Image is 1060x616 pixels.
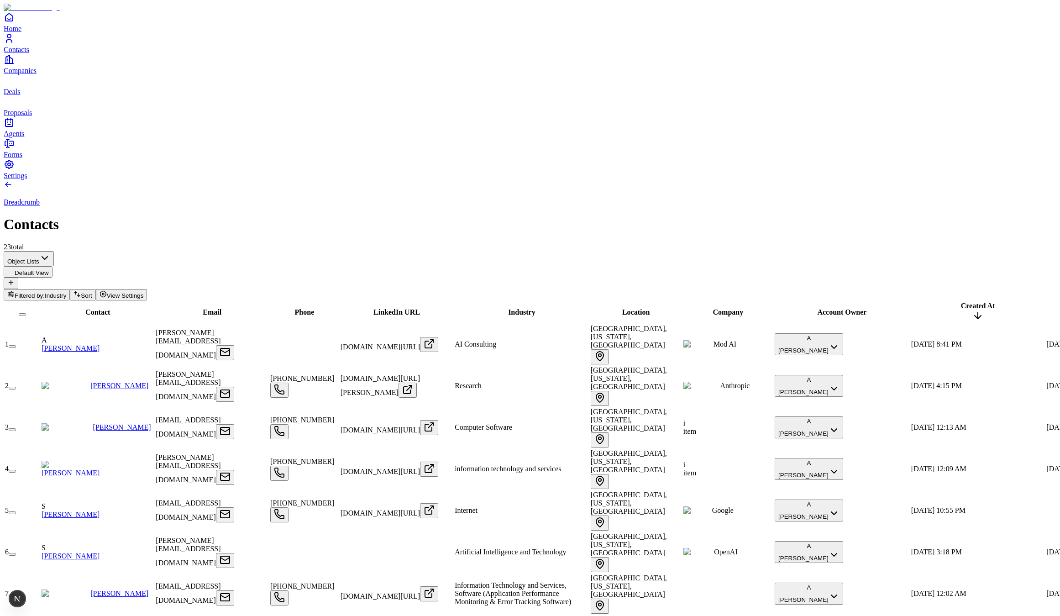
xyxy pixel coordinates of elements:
span: [GEOGRAPHIC_DATA], [US_STATE], [GEOGRAPHIC_DATA] [591,574,667,598]
button: Open [216,424,234,439]
a: [PERSON_NAME] [93,423,151,431]
span: AI Consulting [455,340,496,348]
span: [PHONE_NUMBER] [270,458,334,465]
a: Companies [4,54,1056,74]
span: Anthropic [720,382,750,390]
span: 4 [5,465,9,473]
img: Dario Amodei [42,382,90,390]
a: [PERSON_NAME] [42,344,100,352]
span: [PHONE_NUMBER] [270,374,334,382]
span: [DOMAIN_NAME][URL] [341,426,420,434]
div: OpenAIOpenAI [683,548,773,556]
div: AnthropicAnthropic [683,382,773,390]
a: Agents [4,117,1056,137]
span: [DOMAIN_NAME][URL] [341,343,420,351]
button: Open [420,503,438,518]
span: [GEOGRAPHIC_DATA], [US_STATE], [GEOGRAPHIC_DATA] [591,366,667,390]
span: [GEOGRAPHIC_DATA], [US_STATE], [GEOGRAPHIC_DATA] [591,491,667,515]
span: Google [712,506,734,514]
span: Companies [4,67,37,74]
button: Open [399,383,417,398]
button: Open [216,470,234,485]
span: [DOMAIN_NAME][URL] [341,509,420,517]
div: S [42,544,154,552]
button: Open [420,337,438,352]
span: 5 [5,506,9,514]
span: Artificial Intelligence and Technology [455,548,566,556]
div: iitem [683,461,773,477]
span: [DATE] 8:41 PM [911,340,962,348]
button: Sort [70,289,95,300]
h1: Contacts [4,216,1056,233]
span: Account Owner [817,308,866,316]
span: item [683,427,696,435]
span: [DATE] 12:13 AM [911,423,966,431]
button: Open [270,590,289,605]
span: [EMAIL_ADDRESS][DOMAIN_NAME] [156,499,220,521]
span: Research [455,382,482,390]
a: [PERSON_NAME] [42,511,100,518]
img: Anthropic [683,382,720,390]
a: Contacts [4,33,1056,53]
span: [PERSON_NAME][EMAIL_ADDRESS][DOMAIN_NAME] [156,370,220,400]
span: Phone [295,308,315,316]
span: [GEOGRAPHIC_DATA], [US_STATE], [GEOGRAPHIC_DATA] [591,408,667,432]
div: Mod AIMod AI [683,340,773,348]
span: 3 [5,423,9,431]
img: David Cramer [42,590,90,598]
span: [GEOGRAPHIC_DATA], [US_STATE], [GEOGRAPHIC_DATA] [591,532,667,557]
button: Open [270,507,289,522]
span: information technology and services [455,465,561,473]
span: [PERSON_NAME][EMAIL_ADDRESS][DOMAIN_NAME] [156,537,220,567]
button: Open [591,474,609,489]
a: [PERSON_NAME] [90,382,148,390]
div: A [42,336,154,344]
button: Open [216,387,234,402]
span: Location [622,308,650,316]
span: 7 [5,590,9,597]
button: Open [591,432,609,448]
button: Open [216,345,234,360]
div: iitem [683,419,773,436]
span: [PERSON_NAME][EMAIL_ADDRESS][DOMAIN_NAME] [156,453,220,484]
button: Open [591,557,609,572]
button: Open [420,420,438,435]
span: OpenAI [714,548,738,556]
p: Breadcrumb [4,198,1056,206]
img: Item Brain Logo [4,4,60,12]
span: [DATE] 4:15 PM [911,382,962,390]
span: Agents [4,130,24,137]
button: View Settings [96,289,147,300]
span: Proposals [4,109,32,116]
a: Settings [4,159,1056,179]
span: Settings [4,172,27,179]
a: [PERSON_NAME] [90,590,148,597]
a: Home [4,12,1056,32]
span: [DATE] 12:02 AM [911,590,966,597]
a: proposals [4,96,1056,116]
span: [PHONE_NUMBER] [270,582,334,590]
span: Email [203,308,221,316]
button: Default View [4,266,52,278]
span: Contact [85,308,110,316]
span: [GEOGRAPHIC_DATA], [US_STATE], [GEOGRAPHIC_DATA] [591,449,667,474]
button: Open [591,599,609,614]
span: Information Technology and Services, Software (Application Performance Monitoring & Error Trackin... [455,581,571,605]
button: Open [270,466,289,481]
button: Open [591,516,609,531]
span: [GEOGRAPHIC_DATA], [US_STATE], [GEOGRAPHIC_DATA] [591,325,667,349]
button: Filtered by:Industry [4,289,70,300]
span: 2 [5,382,9,390]
span: [PHONE_NUMBER] [270,416,334,424]
span: [DOMAIN_NAME][URL][PERSON_NAME] [341,374,420,396]
span: [PERSON_NAME][EMAIL_ADDRESS][DOMAIN_NAME] [156,329,220,359]
a: Breadcrumb [4,183,1056,206]
span: Company [713,308,744,316]
button: Open [216,590,234,605]
span: Industry [508,308,535,316]
span: 6 [5,548,9,556]
a: Forms [4,138,1056,158]
button: Open [216,507,234,522]
span: [DOMAIN_NAME][URL] [341,468,420,475]
span: Filtered by: [15,292,45,299]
